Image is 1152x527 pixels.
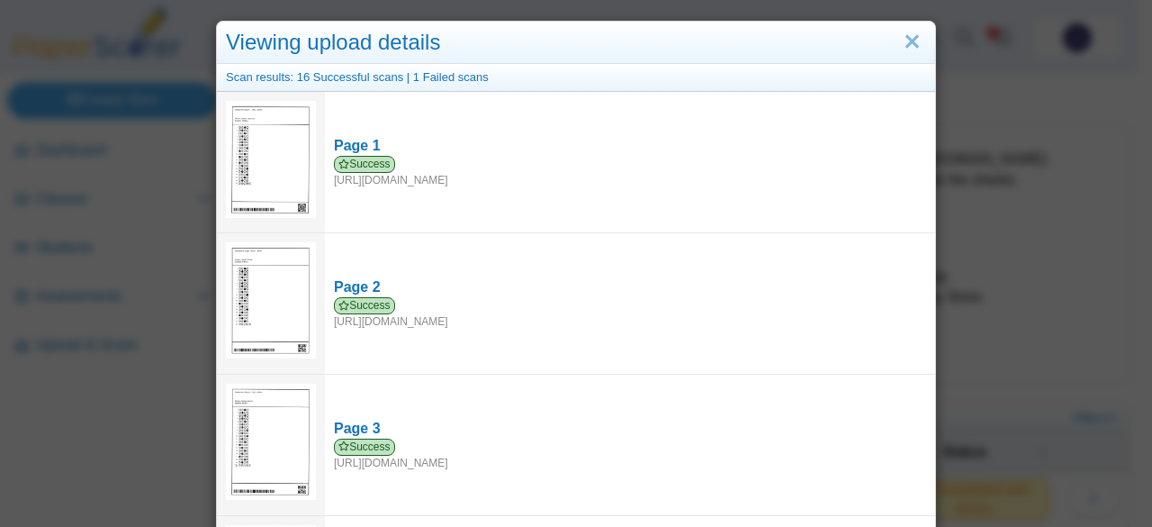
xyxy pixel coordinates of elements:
span: Success [334,156,395,173]
span: Success [334,439,395,456]
a: Page 3 Success [URL][DOMAIN_NAME] [325,410,935,480]
div: Scan results: 16 Successful scans | 1 Failed scans [217,64,935,92]
a: Page 2 Success [URL][DOMAIN_NAME] [325,268,935,339]
img: 3139963_SEPTEMBER_9_2025T18_37_45_648000000.jpeg [226,101,316,217]
div: [URL][DOMAIN_NAME] [334,297,926,330]
a: Page 1 Success [URL][DOMAIN_NAME] [325,127,935,197]
img: 3139949_SEPTEMBER_9_2025T18_37_46_117000000.jpeg [226,384,316,500]
div: Viewing upload details [217,22,935,64]
div: [URL][DOMAIN_NAME] [334,439,926,471]
div: [URL][DOMAIN_NAME] [334,156,926,188]
div: Page 1 [334,136,926,156]
span: Success [334,297,395,314]
div: Page 3 [334,419,926,439]
img: 3139959_SEPTEMBER_9_2025T18_37_44_332000000.jpeg [226,242,316,359]
a: Close [898,27,926,58]
div: Page 2 [334,277,926,297]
